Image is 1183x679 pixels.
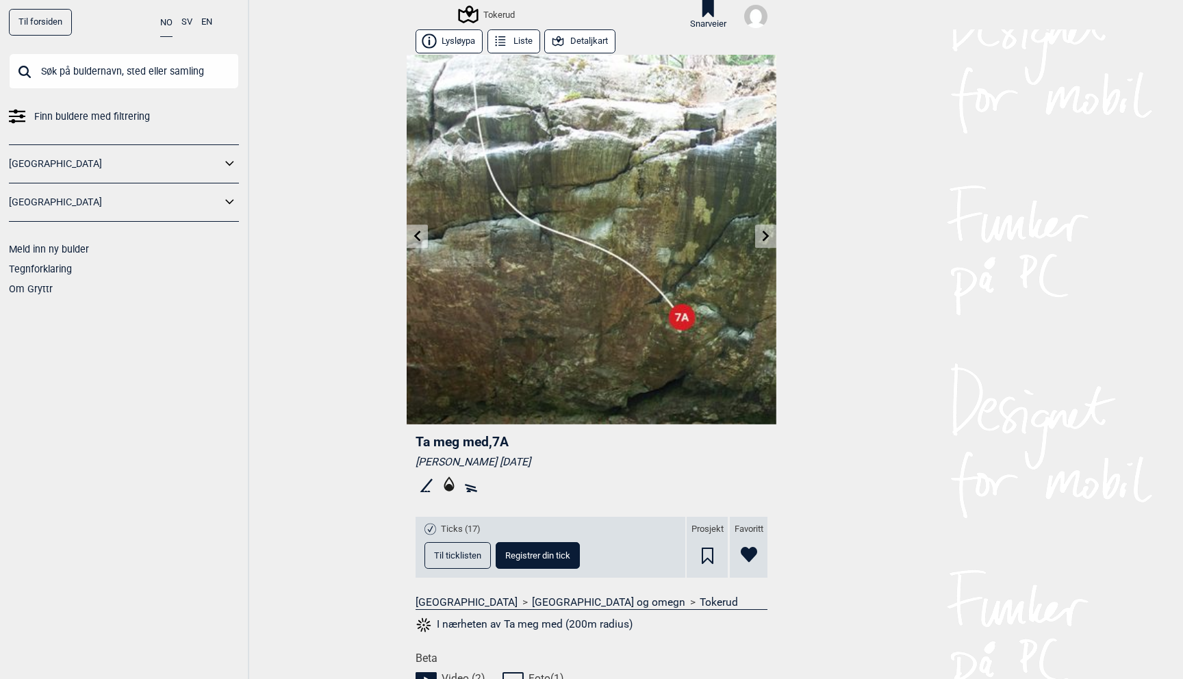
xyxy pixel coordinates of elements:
button: I nærheten av Ta meg med (200m radius) [416,616,633,634]
span: Ta meg med , 7A [416,434,509,450]
a: Tegnforklaring [9,264,72,274]
button: EN [201,9,212,36]
a: Om Gryttr [9,283,53,294]
a: [GEOGRAPHIC_DATA] og omegn [532,595,685,609]
div: Tokerud [460,6,515,23]
a: Til forsiden [9,9,72,36]
a: Meld inn ny bulder [9,244,89,255]
img: User fallback1 [744,5,767,28]
span: Finn buldere med filtrering [34,107,150,127]
button: Registrer din tick [496,542,580,569]
nav: > > [416,595,767,609]
button: Lysløypa [416,29,483,53]
span: Ticks (17) [441,524,481,535]
span: Registrer din tick [505,551,570,560]
a: [GEOGRAPHIC_DATA] [9,192,221,212]
a: [GEOGRAPHIC_DATA] [416,595,518,609]
button: NO [160,9,173,37]
a: Finn buldere med filtrering [9,107,239,127]
a: Tokerud [700,595,738,609]
button: Liste [487,29,540,53]
span: Favoritt [735,524,763,535]
input: Søk på buldernavn, sted eller samling [9,53,239,89]
span: Til ticklisten [434,551,481,560]
div: Prosjekt [687,517,728,578]
button: Detaljkart [544,29,615,53]
button: SV [181,9,192,36]
button: Til ticklisten [424,542,491,569]
a: [GEOGRAPHIC_DATA] [9,154,221,174]
div: [PERSON_NAME] [DATE] [416,455,767,469]
img: Ta meg med 190425 [407,55,776,424]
